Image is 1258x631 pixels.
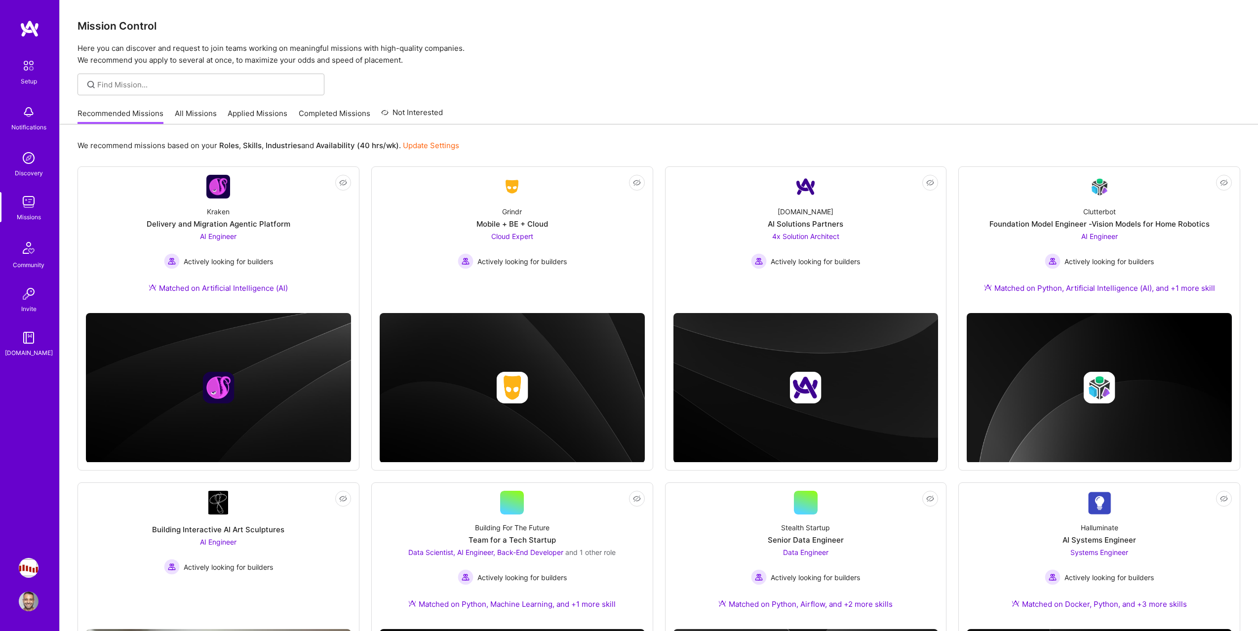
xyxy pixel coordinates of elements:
[1064,256,1154,267] span: Actively looking for builders
[984,283,1215,293] div: Matched on Python, Artificial Intelligence (AI), and +1 more skill
[408,548,563,556] span: Data Scientist, AI Engineer, Back-End Developer
[673,491,939,621] a: Stealth StartupSenior Data EngineerData Engineer Actively looking for buildersActively looking fo...
[78,108,163,124] a: Recommended Missions
[476,219,548,229] div: Mobile + BE + Cloud
[502,206,522,217] div: Grindr
[228,108,287,124] a: Applied Missions
[85,79,97,90] i: icon SearchGrey
[1062,535,1136,545] div: AI Systems Engineer
[1045,253,1061,269] img: Actively looking for builders
[633,179,641,187] i: icon EyeClosed
[967,175,1232,305] a: Company LogoClutterbotFoundation Model Engineer -Vision Models for Home RoboticsAI Engineer Activ...
[147,219,290,229] div: Delivery and Migration Agentic Platform
[475,522,550,533] div: Building For The Future
[403,141,459,150] a: Update Settings
[18,55,39,76] img: setup
[751,253,767,269] img: Actively looking for builders
[469,535,556,545] div: Team for a Tech Startup
[491,232,533,240] span: Cloud Expert
[768,219,843,229] div: AI Solutions Partners
[458,569,473,585] img: Actively looking for builders
[149,283,288,293] div: Matched on Artificial Intelligence (AI)
[458,253,473,269] img: Actively looking for builders
[20,20,39,38] img: logo
[1070,548,1128,556] span: Systems Engineer
[1012,599,1020,607] img: Ateam Purple Icon
[16,592,41,611] a: User Avatar
[243,141,262,150] b: Skills
[1220,179,1228,187] i: icon EyeClosed
[19,328,39,348] img: guide book
[380,175,645,305] a: Company LogoGrindrMobile + BE + CloudCloud Expert Actively looking for buildersActively looking f...
[565,548,616,556] span: and 1 other role
[164,559,180,575] img: Actively looking for builders
[926,495,934,503] i: icon EyeClosed
[200,232,236,240] span: AI Engineer
[21,304,37,314] div: Invite
[206,175,230,198] img: Company Logo
[380,313,645,463] img: cover
[200,538,236,546] span: AI Engineer
[477,256,567,267] span: Actively looking for builders
[1220,495,1228,503] i: icon EyeClosed
[783,548,828,556] span: Data Engineer
[19,284,39,304] img: Invite
[718,599,726,607] img: Ateam Purple Icon
[381,107,443,124] a: Not Interested
[1083,206,1116,217] div: Clutterbot
[926,179,934,187] i: icon EyeClosed
[718,599,893,609] div: Matched on Python, Airflow, and +2 more skills
[771,572,860,583] span: Actively looking for builders
[781,522,830,533] div: Stealth Startup
[184,256,273,267] span: Actively looking for builders
[1088,175,1111,198] img: Company Logo
[19,558,39,578] img: Steelbay.ai: AI Engineer for Multi-Agent Platform
[16,558,41,578] a: Steelbay.ai: AI Engineer for Multi-Agent Platform
[149,283,157,291] img: Ateam Purple Icon
[19,148,39,168] img: discovery
[299,108,370,124] a: Completed Missions
[380,491,645,621] a: Building For The FutureTeam for a Tech StartupData Scientist, AI Engineer, Back-End Developer and...
[202,372,234,403] img: Company logo
[1081,232,1118,240] span: AI Engineer
[339,495,347,503] i: icon EyeClosed
[477,572,567,583] span: Actively looking for builders
[207,206,230,217] div: Kraken
[967,491,1232,621] a: Company LogoHalluminateAI Systems EngineerSystems Engineer Actively looking for buildersActively ...
[164,253,180,269] img: Actively looking for builders
[1045,569,1061,585] img: Actively looking for builders
[339,179,347,187] i: icon EyeClosed
[673,313,939,463] img: cover
[17,236,40,260] img: Community
[219,141,239,150] b: Roles
[673,175,939,305] a: Company Logo[DOMAIN_NAME]AI Solutions Partners4x Solution Architect Actively looking for builders...
[1088,491,1111,514] img: Company Logo
[208,491,228,514] img: Company Logo
[152,524,284,535] div: Building Interactive AI Art Sculptures
[1081,522,1118,533] div: Halluminate
[15,168,43,178] div: Discovery
[500,178,524,196] img: Company Logo
[633,495,641,503] i: icon EyeClosed
[967,313,1232,463] img: cover
[86,175,351,305] a: Company LogoKrakenDelivery and Migration Agentic PlatformAI Engineer Actively looking for builder...
[989,219,1210,229] div: Foundation Model Engineer -Vision Models for Home Robotics
[19,192,39,212] img: teamwork
[184,562,273,572] span: Actively looking for builders
[778,206,833,217] div: [DOMAIN_NAME]
[408,599,416,607] img: Ateam Purple Icon
[316,141,399,150] b: Availability (40 hrs/wk)
[97,79,317,90] input: Find Mission...
[751,569,767,585] img: Actively looking for builders
[790,372,822,403] img: Company logo
[768,535,844,545] div: Senior Data Engineer
[794,175,818,198] img: Company Logo
[771,256,860,267] span: Actively looking for builders
[266,141,301,150] b: Industries
[17,212,41,222] div: Missions
[1084,372,1115,403] img: Company logo
[1012,599,1187,609] div: Matched on Docker, Python, and +3 more skills
[496,372,528,403] img: Company logo
[19,102,39,122] img: bell
[78,42,1240,66] p: Here you can discover and request to join teams working on meaningful missions with high-quality ...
